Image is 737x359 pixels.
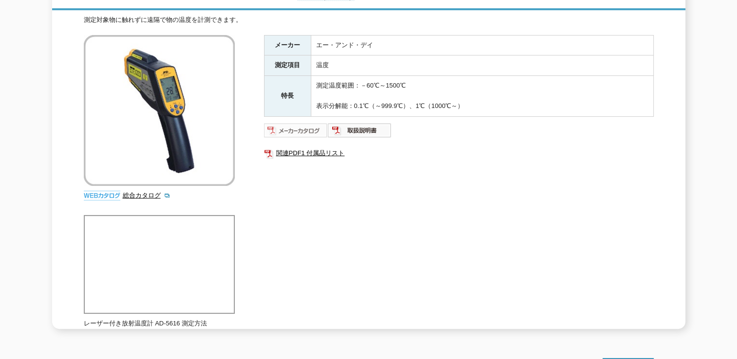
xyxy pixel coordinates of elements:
td: 温度 [311,55,653,76]
a: メーカーカタログ [264,129,328,136]
img: webカタログ [84,191,120,200]
a: 総合カタログ [123,192,170,199]
th: 特長 [264,76,311,116]
a: 関連PDF1 付属品リスト [264,147,654,160]
td: 測定温度範囲：－60℃～1500℃ 表示分解能：0.1℃（～999.9℃）、1℃（1000℃～） [311,76,653,116]
img: メーカーカタログ [264,123,328,138]
img: 放射温度計 AD-5616 [84,35,235,186]
div: 測定対象物に触れずに遠隔で物の温度を計測できます。 [84,15,654,25]
img: 取扱説明書 [328,123,392,138]
td: エー・アンド・デイ [311,35,653,55]
th: メーカー [264,35,311,55]
a: 取扱説明書 [328,129,392,136]
p: レーザー付き放射温度計 AD-5616 測定方法 [84,319,235,329]
th: 測定項目 [264,55,311,76]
